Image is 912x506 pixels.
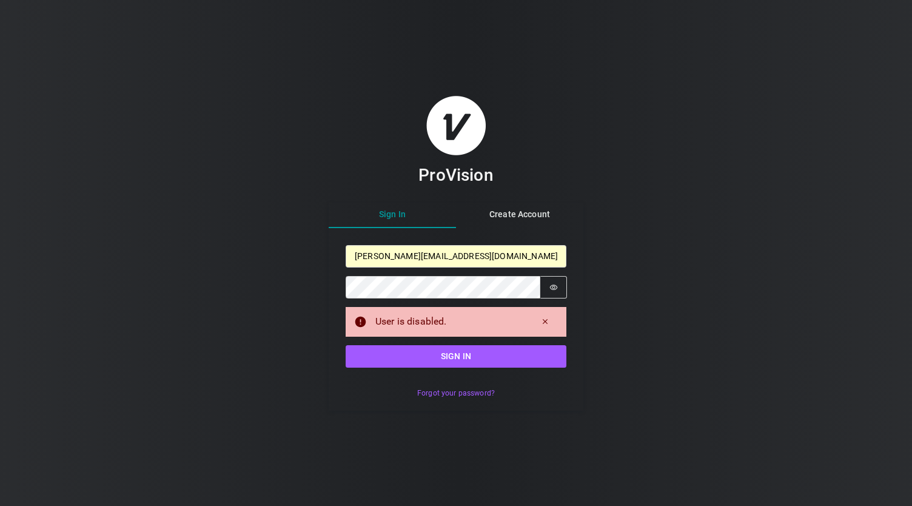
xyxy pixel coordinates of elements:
[411,385,501,402] button: Forgot your password?
[329,201,456,228] button: Sign In
[540,276,567,298] button: Show password
[456,201,583,228] button: Create Account
[346,245,566,268] input: Email
[346,345,566,368] button: Sign in
[375,314,524,329] div: User is disabled.
[532,313,558,330] button: Dismiss alert
[418,164,493,186] h3: ProVision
